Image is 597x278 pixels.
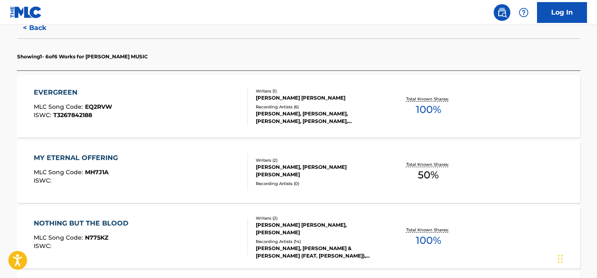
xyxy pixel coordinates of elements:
span: N775KZ [85,234,108,241]
div: Recording Artists ( 0 ) [256,180,382,187]
a: Public Search [494,4,510,21]
span: T3267842188 [53,111,92,119]
iframe: Chat Widget [555,238,597,278]
div: [PERSON_NAME] [PERSON_NAME] [256,94,382,102]
div: MY ETERNAL OFFERING [34,153,122,163]
a: EVERGREENMLC Song Code:EQ2RVWISWC:T3267842188Writers (1)[PERSON_NAME] [PERSON_NAME]Recording Arti... [17,75,580,138]
span: MLC Song Code : [34,168,85,176]
div: Recording Artists ( 14 ) [256,238,382,245]
div: [PERSON_NAME], [PERSON_NAME] [PERSON_NAME] [256,163,382,178]
span: ISWC : [34,177,53,184]
span: 100 % [416,102,441,117]
a: Log In [537,2,587,23]
div: NOTHING BUT THE BLOOD [34,218,132,228]
div: Writers ( 1 ) [256,88,382,94]
div: [PERSON_NAME] [PERSON_NAME], [PERSON_NAME] [256,221,382,236]
div: Writers ( 2 ) [256,157,382,163]
span: EQ2RVW [85,103,112,110]
div: [PERSON_NAME], [PERSON_NAME], [PERSON_NAME], [PERSON_NAME], [PERSON_NAME] [256,110,382,125]
img: MLC Logo [10,6,42,18]
p: Total Known Shares: [406,96,451,102]
img: help [519,8,529,18]
p: Total Known Shares: [406,161,451,168]
div: EVERGREEN [34,88,112,98]
span: MLC Song Code : [34,103,85,110]
span: 100 % [416,233,441,248]
div: Writers ( 2 ) [256,215,382,221]
img: search [497,8,507,18]
p: Showing 1 - 6 of 6 Works for [PERSON_NAME] MUSIC [17,53,148,60]
div: [PERSON_NAME], [PERSON_NAME] & [PERSON_NAME] (FEAT. [PERSON_NAME]), [PERSON_NAME]|[PERSON_NAME], ... [256,245,382,260]
span: ISWC : [34,111,53,119]
p: Total Known Shares: [406,227,451,233]
div: Help [515,4,532,21]
div: Recording Artists ( 6 ) [256,104,382,110]
span: 50 % [418,168,439,183]
span: MH7J1A [85,168,109,176]
a: NOTHING BUT THE BLOODMLC Song Code:N775KZISWC:Writers (2)[PERSON_NAME] [PERSON_NAME], [PERSON_NAM... [17,206,580,268]
a: MY ETERNAL OFFERINGMLC Song Code:MH7J1AISWC:Writers (2)[PERSON_NAME], [PERSON_NAME] [PERSON_NAME]... [17,140,580,203]
span: ISWC : [34,242,53,250]
div: Drag [558,246,563,271]
button: < Back [17,18,67,38]
span: MLC Song Code : [34,234,85,241]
